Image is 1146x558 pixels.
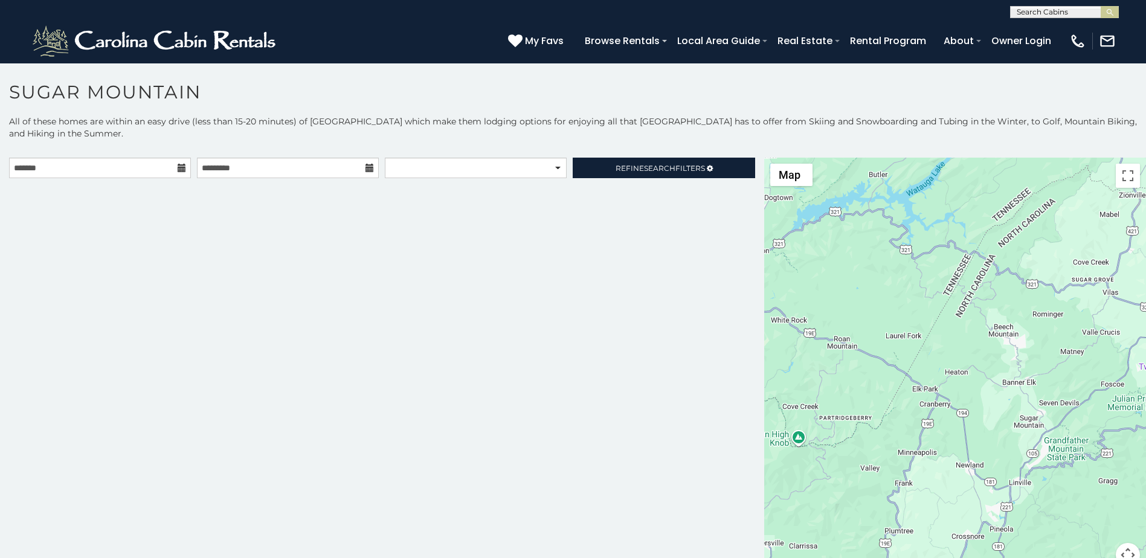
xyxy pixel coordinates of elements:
[30,23,281,59] img: White-1-2.png
[844,30,932,51] a: Rental Program
[644,164,675,173] span: Search
[770,164,813,186] button: Change map style
[985,30,1057,51] a: Owner Login
[671,30,766,51] a: Local Area Guide
[1099,33,1116,50] img: mail-regular-white.png
[573,158,755,178] a: RefineSearchFilters
[579,30,666,51] a: Browse Rentals
[508,33,567,49] a: My Favs
[779,168,800,181] span: Map
[938,30,980,51] a: About
[1116,164,1140,188] button: Toggle fullscreen view
[616,164,705,173] span: Refine Filters
[525,33,564,48] span: My Favs
[771,30,839,51] a: Real Estate
[1069,33,1086,50] img: phone-regular-white.png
